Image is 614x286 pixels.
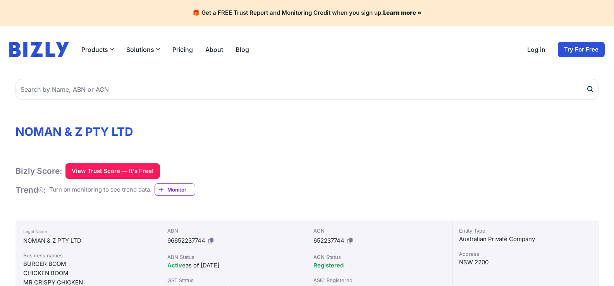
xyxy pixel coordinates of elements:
[527,45,545,54] a: Log in
[167,253,300,261] div: ABN Status
[23,259,153,269] div: BURGER BOOM
[81,45,114,54] button: Products
[167,262,186,269] span: Active
[23,269,153,278] div: CHICKEN BOOM
[15,185,46,195] h1: Trend :
[558,42,605,57] a: Try For Free
[9,9,605,17] h4: 🎁 Get a FREE Trust Report and Monitoring Credit when you sign up.
[313,262,344,269] span: Registered
[313,227,446,235] div: ACN
[459,250,592,258] div: Address
[205,45,223,54] a: About
[459,235,592,244] div: Australian Private Company
[459,258,592,267] div: NSW 2200
[313,253,446,261] div: ACN Status
[167,186,195,194] span: Monitor
[172,45,193,54] a: Pricing
[167,237,205,244] span: 96652237744
[167,261,300,270] div: as of [DATE]
[15,166,62,176] h1: Bizly Score:
[167,227,300,235] div: ABN
[313,276,446,284] div: ASIC Registered
[15,125,599,139] h1: NOMAN & Z PTY LTD
[313,237,344,244] span: 652237744
[167,276,300,284] div: GST Status
[23,236,153,245] div: NOMAN & Z PTY LTD
[23,227,153,236] div: Legal Name
[49,185,151,194] div: Turn on monitoring to see trend data.
[236,45,249,54] a: Blog
[126,45,160,54] button: Solutions
[459,227,592,235] div: Entity Type
[155,183,195,196] a: Monitor
[15,79,599,100] input: Search by Name, ABN or ACN
[23,252,153,259] div: Business names
[383,9,421,16] a: Learn more »
[65,163,160,179] button: View Trust Score — It's Free!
